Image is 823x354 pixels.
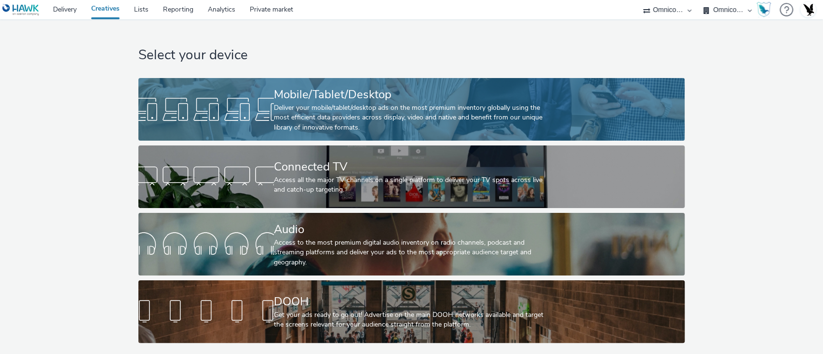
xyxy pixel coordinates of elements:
[756,2,771,17] img: Hawk Academy
[801,2,815,17] img: Account UK
[274,175,545,195] div: Access all the major TV channels on a single platform to deliver your TV spots across live and ca...
[274,86,545,103] div: Mobile/Tablet/Desktop
[138,145,685,208] a: Connected TVAccess all the major TV channels on a single platform to deliver your TV spots across...
[274,158,545,175] div: Connected TV
[2,4,40,16] img: undefined Logo
[274,103,545,132] div: Deliver your mobile/tablet/desktop ads on the most premium inventory globally using the most effi...
[274,221,545,238] div: Audio
[138,280,685,343] a: DOOHGet your ads ready to go out! Advertise on the main DOOH networks available and target the sc...
[138,46,685,65] h1: Select your device
[274,238,545,267] div: Access to the most premium digital audio inventory on radio channels, podcast and streaming platf...
[274,293,545,310] div: DOOH
[756,2,775,17] a: Hawk Academy
[274,310,545,330] div: Get your ads ready to go out! Advertise on the main DOOH networks available and target the screen...
[138,78,685,141] a: Mobile/Tablet/DesktopDeliver your mobile/tablet/desktop ads on the most premium inventory globall...
[138,213,685,275] a: AudioAccess to the most premium digital audio inventory on radio channels, podcast and streaming ...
